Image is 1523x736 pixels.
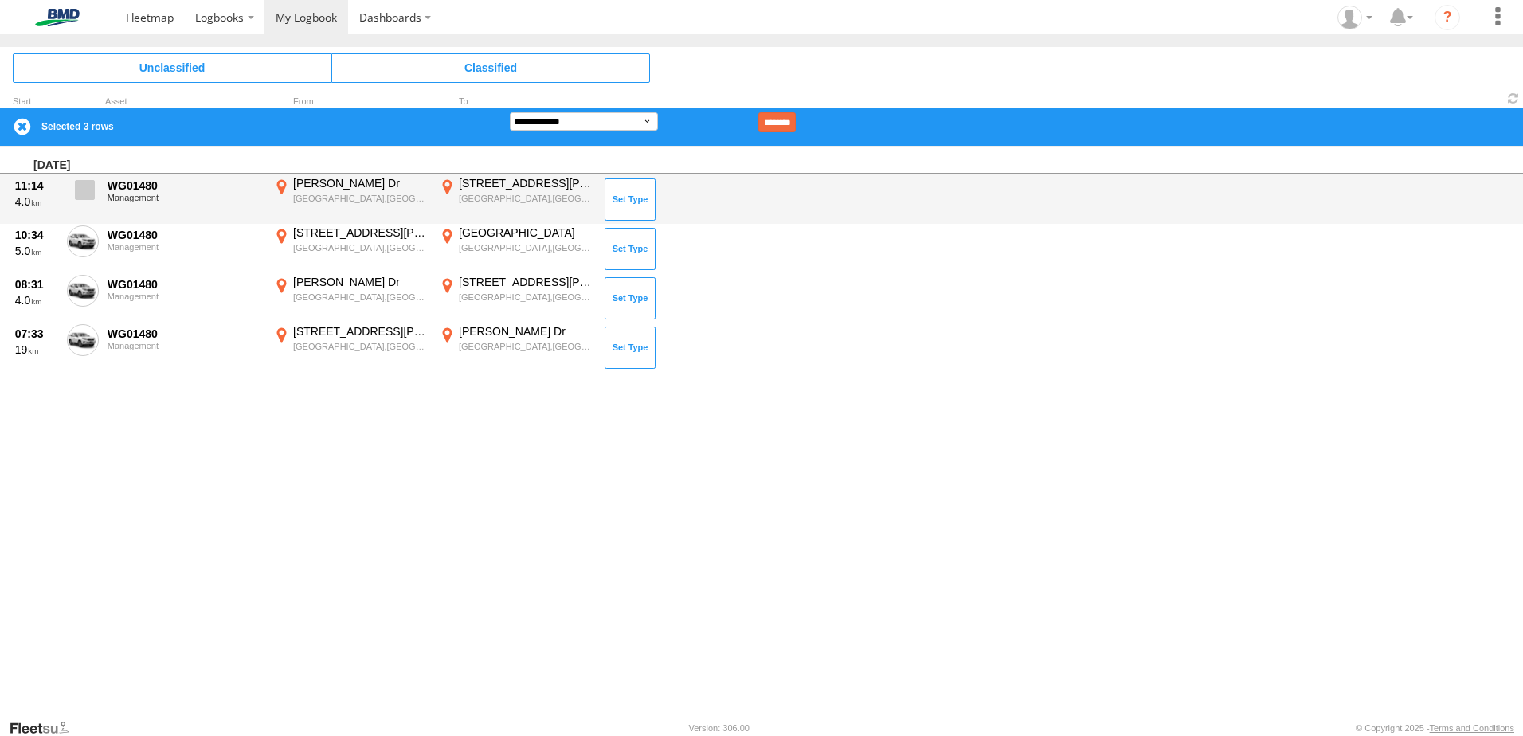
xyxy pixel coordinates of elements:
[271,176,430,222] label: Click to View Event Location
[293,275,428,289] div: [PERSON_NAME] Dr
[108,178,262,193] div: WG01480
[16,9,99,26] img: bmd-logo.svg
[271,275,430,321] label: Click to View Event Location
[605,228,656,269] button: Click to Set
[15,228,58,242] div: 10:34
[108,228,262,242] div: WG01480
[108,193,262,202] div: Management
[108,327,262,341] div: WG01480
[15,343,58,357] div: 19
[1504,91,1523,106] span: Refresh
[437,324,596,370] label: Click to View Event Location
[108,292,262,301] div: Management
[15,194,58,209] div: 4.0
[13,98,61,106] div: Click to Sort
[689,723,750,733] div: Version: 306.00
[293,193,428,204] div: [GEOGRAPHIC_DATA],[GEOGRAPHIC_DATA]
[271,225,430,272] label: Click to View Event Location
[15,244,58,258] div: 5.0
[605,277,656,319] button: Click to Set
[459,225,593,240] div: [GEOGRAPHIC_DATA]
[13,117,32,136] label: Clear Selection
[331,53,650,82] span: Click to view Classified Trips
[459,242,593,253] div: [GEOGRAPHIC_DATA],[GEOGRAPHIC_DATA]
[293,341,428,352] div: [GEOGRAPHIC_DATA],[GEOGRAPHIC_DATA]
[437,275,596,321] label: Click to View Event Location
[15,327,58,341] div: 07:33
[13,53,331,82] span: Click to view Unclassified Trips
[293,242,428,253] div: [GEOGRAPHIC_DATA],[GEOGRAPHIC_DATA]
[1430,723,1514,733] a: Terms and Conditions
[293,292,428,303] div: [GEOGRAPHIC_DATA],[GEOGRAPHIC_DATA]
[605,178,656,220] button: Click to Set
[1332,6,1378,29] div: Matthew Gaiter
[9,720,82,736] a: Visit our Website
[108,242,262,252] div: Management
[293,176,428,190] div: [PERSON_NAME] Dr
[459,292,593,303] div: [GEOGRAPHIC_DATA],[GEOGRAPHIC_DATA]
[1356,723,1514,733] div: © Copyright 2025 -
[105,98,264,106] div: Asset
[293,225,428,240] div: [STREET_ADDRESS][PERSON_NAME]
[459,193,593,204] div: [GEOGRAPHIC_DATA],[GEOGRAPHIC_DATA]
[108,277,262,292] div: WG01480
[1435,5,1460,30] i: ?
[459,176,593,190] div: [STREET_ADDRESS][PERSON_NAME]
[437,225,596,272] label: Click to View Event Location
[15,293,58,307] div: 4.0
[293,324,428,339] div: [STREET_ADDRESS][PERSON_NAME]
[459,275,593,289] div: [STREET_ADDRESS][PERSON_NAME]
[15,277,58,292] div: 08:31
[459,341,593,352] div: [GEOGRAPHIC_DATA],[GEOGRAPHIC_DATA]
[437,176,596,222] label: Click to View Event Location
[15,178,58,193] div: 11:14
[459,324,593,339] div: [PERSON_NAME] Dr
[271,324,430,370] label: Click to View Event Location
[437,98,596,106] div: To
[108,341,262,350] div: Management
[271,98,430,106] div: From
[605,327,656,368] button: Click to Set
